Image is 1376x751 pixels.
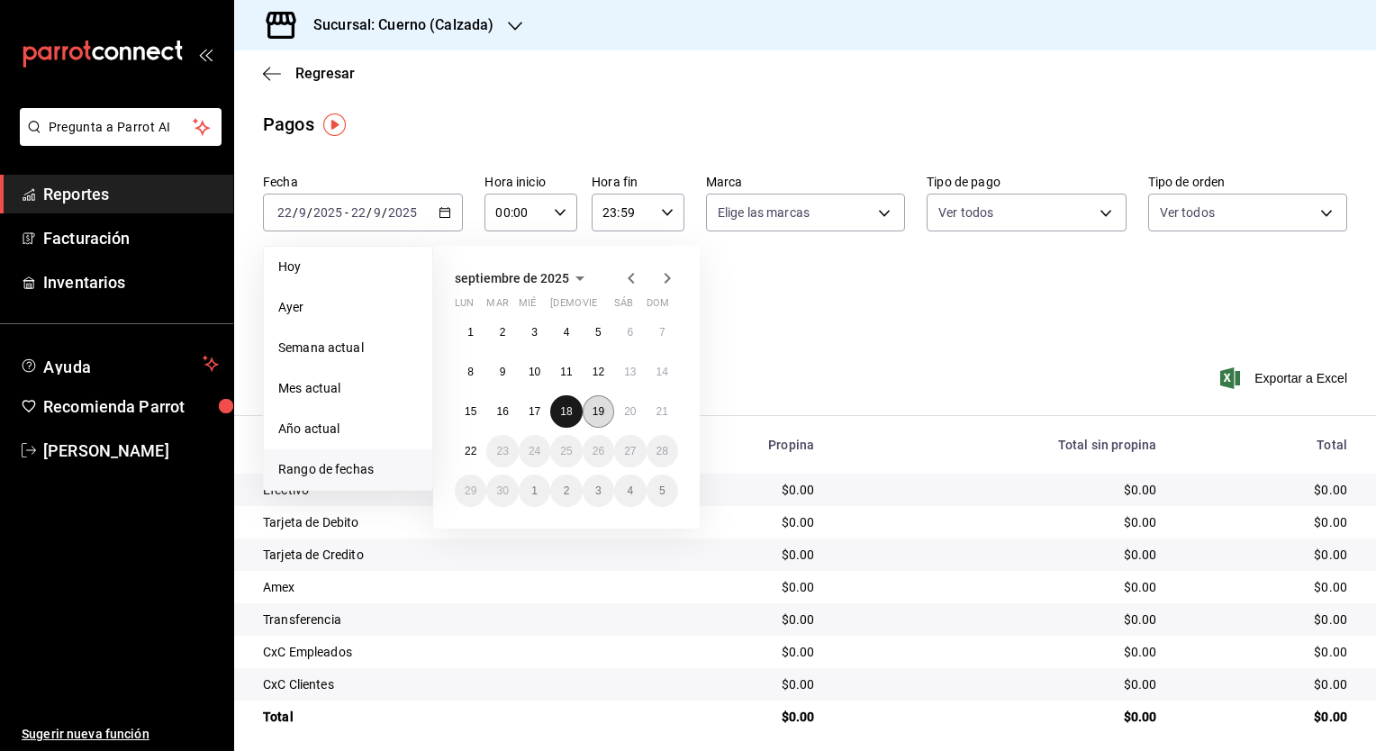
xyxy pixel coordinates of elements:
abbr: 19 de septiembre de 2025 [593,405,604,418]
span: Año actual [278,420,418,439]
abbr: 26 de septiembre de 2025 [593,445,604,457]
span: Ayuda [43,353,195,375]
button: 1 de septiembre de 2025 [455,316,486,348]
button: 3 de septiembre de 2025 [519,316,550,348]
button: open_drawer_menu [198,47,213,61]
span: Rango de fechas [278,460,418,479]
button: 24 de septiembre de 2025 [519,435,550,467]
div: Tarjeta de Debito [263,513,613,531]
button: 26 de septiembre de 2025 [583,435,614,467]
abbr: 27 de septiembre de 2025 [624,445,636,457]
abbr: 6 de septiembre de 2025 [627,326,633,339]
span: Elige las marcas [718,204,810,222]
button: 30 de septiembre de 2025 [486,475,518,507]
abbr: 17 de septiembre de 2025 [529,405,540,418]
div: $0.00 [843,611,1156,629]
button: 25 de septiembre de 2025 [550,435,582,467]
div: $0.00 [1185,643,1347,661]
div: Tarjeta de Credito [263,546,613,564]
div: Total [1185,438,1347,452]
span: Pregunta a Parrot AI [49,118,194,137]
div: $0.00 [642,578,814,596]
button: 4 de octubre de 2025 [614,475,646,507]
div: Pagos [263,111,314,138]
div: $0.00 [1185,513,1347,531]
abbr: viernes [583,297,597,316]
img: Tooltip marker [323,113,346,136]
button: 12 de septiembre de 2025 [583,356,614,388]
button: 9 de septiembre de 2025 [486,356,518,388]
abbr: jueves [550,297,656,316]
input: -- [373,205,382,220]
span: / [367,205,372,220]
button: 2 de septiembre de 2025 [486,316,518,348]
abbr: 5 de octubre de 2025 [659,484,665,497]
div: $0.00 [642,708,814,726]
span: Recomienda Parrot [43,394,219,419]
button: septiembre de 2025 [455,267,591,289]
div: $0.00 [1185,481,1347,499]
button: 5 de octubre de 2025 [647,475,678,507]
input: -- [350,205,367,220]
abbr: 13 de septiembre de 2025 [624,366,636,378]
button: 18 de septiembre de 2025 [550,395,582,428]
div: $0.00 [1185,611,1347,629]
abbr: 12 de septiembre de 2025 [593,366,604,378]
label: Tipo de orden [1148,176,1347,188]
span: Regresar [295,65,355,82]
abbr: 22 de septiembre de 2025 [465,445,476,457]
span: / [382,205,387,220]
button: 2 de octubre de 2025 [550,475,582,507]
abbr: 29 de septiembre de 2025 [465,484,476,497]
span: Ayer [278,298,418,317]
abbr: 23 de septiembre de 2025 [496,445,508,457]
abbr: 25 de septiembre de 2025 [560,445,572,457]
button: 7 de septiembre de 2025 [647,316,678,348]
abbr: 24 de septiembre de 2025 [529,445,540,457]
div: Amex [263,578,613,596]
abbr: 7 de septiembre de 2025 [659,326,665,339]
abbr: 1 de octubre de 2025 [531,484,538,497]
abbr: domingo [647,297,669,316]
abbr: 9 de septiembre de 2025 [500,366,506,378]
span: Reportes [43,182,219,206]
button: 6 de septiembre de 2025 [614,316,646,348]
input: -- [298,205,307,220]
div: $0.00 [843,513,1156,531]
abbr: lunes [455,297,474,316]
abbr: 21 de septiembre de 2025 [656,405,668,418]
div: $0.00 [642,546,814,564]
button: 29 de septiembre de 2025 [455,475,486,507]
abbr: 15 de septiembre de 2025 [465,405,476,418]
div: $0.00 [843,675,1156,693]
button: 5 de septiembre de 2025 [583,316,614,348]
span: Hoy [278,258,418,276]
span: [PERSON_NAME] [43,439,219,463]
div: $0.00 [642,675,814,693]
abbr: 20 de septiembre de 2025 [624,405,636,418]
div: $0.00 [843,708,1156,726]
button: 14 de septiembre de 2025 [647,356,678,388]
abbr: 5 de septiembre de 2025 [595,326,602,339]
label: Fecha [263,176,463,188]
button: 3 de octubre de 2025 [583,475,614,507]
abbr: 28 de septiembre de 2025 [656,445,668,457]
abbr: 2 de octubre de 2025 [564,484,570,497]
span: Sugerir nueva función [22,725,219,744]
abbr: 4 de septiembre de 2025 [564,326,570,339]
div: CxC Clientes [263,675,613,693]
span: septiembre de 2025 [455,271,569,285]
div: $0.00 [642,643,814,661]
abbr: sábado [614,297,633,316]
div: $0.00 [843,481,1156,499]
div: $0.00 [1185,546,1347,564]
div: $0.00 [843,643,1156,661]
button: 13 de septiembre de 2025 [614,356,646,388]
span: Mes actual [278,379,418,398]
button: 21 de septiembre de 2025 [647,395,678,428]
button: 17 de septiembre de 2025 [519,395,550,428]
abbr: martes [486,297,508,316]
span: / [293,205,298,220]
span: Facturación [43,226,219,250]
